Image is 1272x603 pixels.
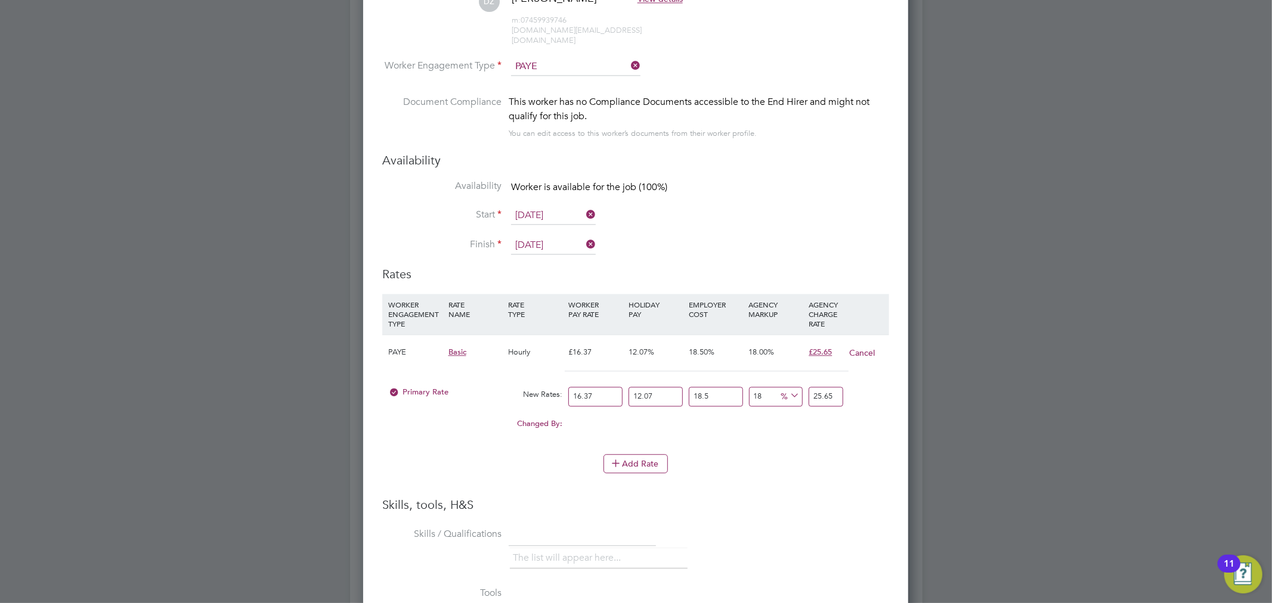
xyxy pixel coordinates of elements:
input: Select one [511,58,640,76]
li: The list will appear here... [513,550,626,566]
div: WORKER PAY RATE [565,294,626,325]
div: 11 [1224,564,1234,579]
label: Availability [382,180,502,192]
div: AGENCY CHARGE RATE [806,294,846,334]
h3: Rates [382,266,889,282]
label: Start [382,209,502,221]
span: Basic [448,347,466,357]
div: Changed By: [385,412,565,435]
label: Document Compliance [382,95,502,138]
label: Skills / Qualifications [382,528,502,540]
label: Worker Engagement Type [382,60,502,72]
input: Select one [511,237,596,254]
div: RATE TYPE [505,294,565,325]
span: % [776,388,801,402]
div: HOLIDAY PAY [626,294,686,325]
span: m: [512,15,521,25]
div: You can edit access to this worker’s documents from their worker profile. [509,126,757,141]
span: 12.07% [629,347,654,357]
h3: Skills, tools, H&S [382,497,889,512]
span: 07459939746 [512,15,567,25]
div: AGENCY MARKUP [746,294,806,325]
input: Select one [511,207,596,225]
div: EMPLOYER COST [686,294,746,325]
h3: Availability [382,153,889,168]
label: Finish [382,238,502,251]
div: This worker has no Compliance Documents accessible to the End Hirer and might not qualify for thi... [509,95,889,123]
button: Open Resource Center, 11 new notifications [1224,555,1262,593]
button: Add Rate [603,454,668,473]
span: Primary Rate [388,387,448,397]
span: 18.00% [749,347,775,357]
span: Worker is available for the job (100%) [511,181,667,193]
div: New Rates: [505,383,565,406]
div: PAYE [385,335,445,369]
div: £16.37 [565,335,626,369]
span: £25.65 [809,347,832,357]
button: Cancel [849,347,876,359]
label: Tools [382,587,502,599]
span: [DOMAIN_NAME][EMAIL_ADDRESS][DOMAIN_NAME] [512,25,642,45]
div: RATE NAME [445,294,506,325]
div: WORKER ENGAGEMENT TYPE [385,294,445,334]
div: Hourly [505,335,565,369]
span: 18.50% [689,347,714,357]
